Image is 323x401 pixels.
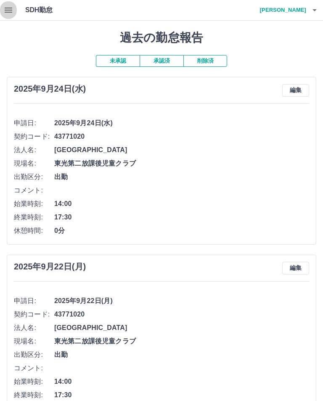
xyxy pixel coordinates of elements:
span: 出勤 [54,350,309,360]
span: 0分 [54,226,309,236]
span: 終業時刻: [14,390,54,400]
span: 2025年9月22日(月) [54,296,309,306]
span: 申請日: [14,118,54,128]
h3: 2025年9月24日(水) [14,84,86,94]
button: 削除済 [183,55,227,67]
span: 出勤 [54,172,309,182]
button: 編集 [282,84,309,97]
span: 現場名: [14,336,54,346]
span: [GEOGRAPHIC_DATA] [54,145,309,155]
span: 東光第二放課後児童クラブ [54,336,309,346]
span: 17:30 [54,212,309,222]
span: 終業時刻: [14,212,54,222]
button: 未承認 [96,55,140,67]
h1: 過去の勤怠報告 [7,31,316,45]
span: 43771020 [54,309,309,319]
button: 承認済 [140,55,183,67]
span: コメント: [14,185,54,195]
span: 17:30 [54,390,309,400]
span: 2025年9月24日(水) [54,118,309,128]
span: [GEOGRAPHIC_DATA] [54,323,309,333]
span: 出勤区分: [14,172,54,182]
span: 法人名: [14,323,54,333]
span: 契約コード: [14,132,54,142]
button: 編集 [282,262,309,274]
span: 14:00 [54,377,309,387]
span: コメント: [14,363,54,373]
span: 43771020 [54,132,309,142]
span: 契約コード: [14,309,54,319]
span: 始業時刻: [14,377,54,387]
span: 始業時刻: [14,199,54,209]
span: 申請日: [14,296,54,306]
span: 14:00 [54,199,309,209]
span: 法人名: [14,145,54,155]
span: 東光第二放課後児童クラブ [54,158,309,169]
span: 現場名: [14,158,54,169]
span: 出勤区分: [14,350,54,360]
h3: 2025年9月22日(月) [14,262,86,272]
span: 休憩時間: [14,226,54,236]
